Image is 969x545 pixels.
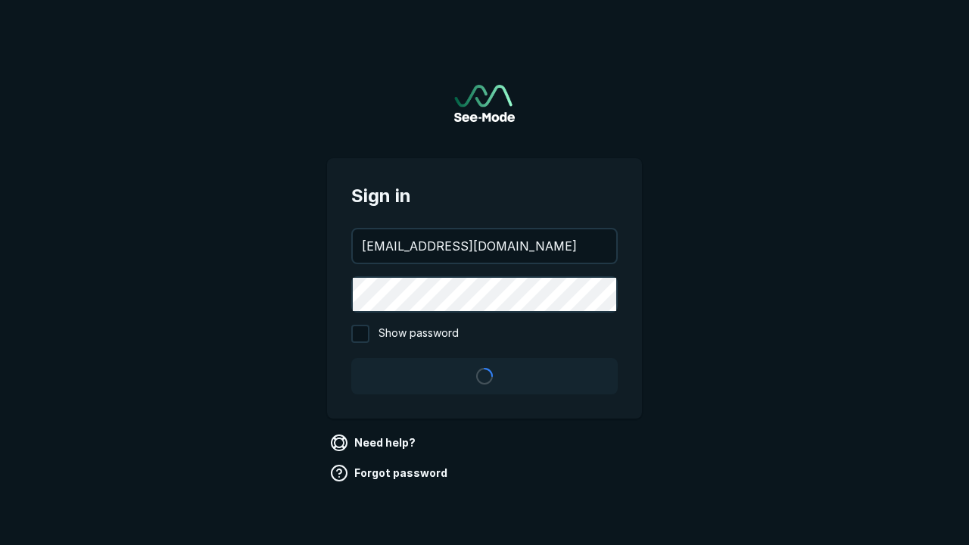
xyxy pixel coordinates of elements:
input: your@email.com [353,229,616,263]
a: Need help? [327,431,422,455]
a: Forgot password [327,461,453,485]
span: Sign in [351,182,618,210]
img: See-Mode Logo [454,85,515,122]
span: Show password [379,325,459,343]
a: Go to sign in [454,85,515,122]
